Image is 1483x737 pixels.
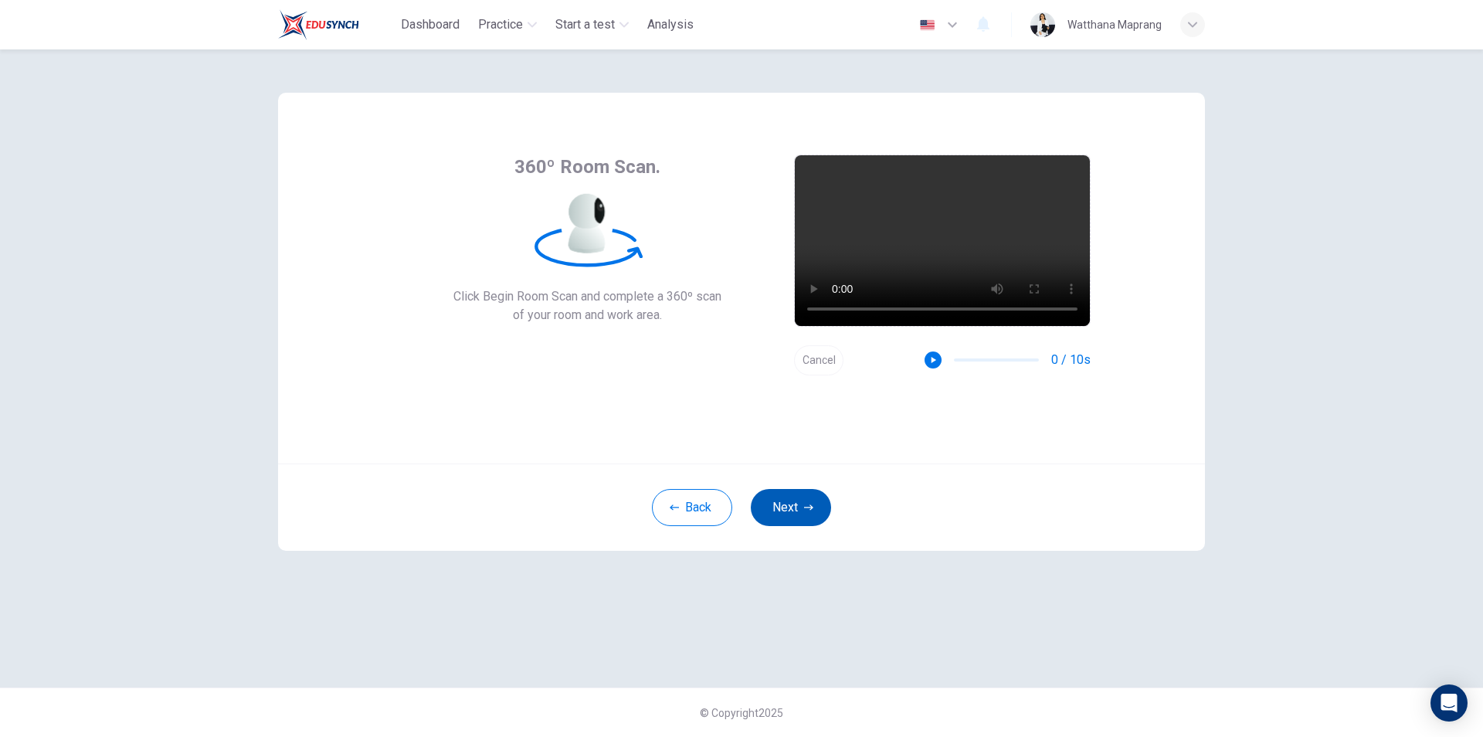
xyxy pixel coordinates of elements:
span: Click Begin Room Scan and complete a 360º scan [453,287,721,306]
button: Practice [472,11,543,39]
img: Train Test logo [278,9,359,40]
button: Dashboard [395,11,466,39]
span: 0 / 10s [1051,351,1091,369]
span: © Copyright 2025 [700,707,783,719]
span: Practice [478,15,523,34]
span: Dashboard [401,15,460,34]
button: Start a test [549,11,635,39]
button: Next [751,489,831,526]
div: Open Intercom Messenger [1430,684,1468,722]
img: en [918,19,937,31]
div: Watthana Maprang [1067,15,1162,34]
span: of your room and work area. [453,306,721,324]
button: Back [652,489,732,526]
a: Train Test logo [278,9,395,40]
button: Cancel [794,345,843,375]
span: 360º Room Scan. [514,155,660,179]
span: Start a test [555,15,615,34]
span: Analysis [647,15,694,34]
img: Profile picture [1030,12,1055,37]
button: Analysis [641,11,700,39]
